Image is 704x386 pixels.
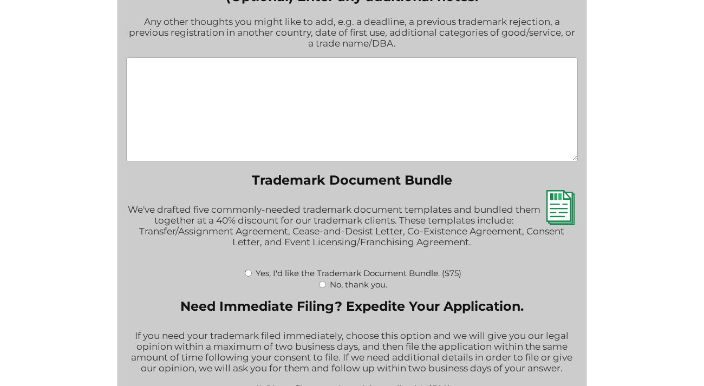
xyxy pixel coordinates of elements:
[256,268,461,278] label: Yes, I'd like the Trademark Document Bundle. ($75)
[543,190,578,225] img: Trademark Document Bundle
[180,298,524,314] legend: Need Immediate Filing? Expedite Your Application.
[126,323,578,382] div: If you need your trademark filed immediately, choose this option and we will give you our legal o...
[330,279,387,290] label: No, thank you.
[126,9,578,57] div: Any other thoughts you might like to add, e.g. a deadline, a previous trademark rejection, a prev...
[252,172,452,188] legend: Trademark Document Bundle
[126,197,578,267] div: We've drafted five commonly-needed trademark document templates and bundled them together at a 40...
